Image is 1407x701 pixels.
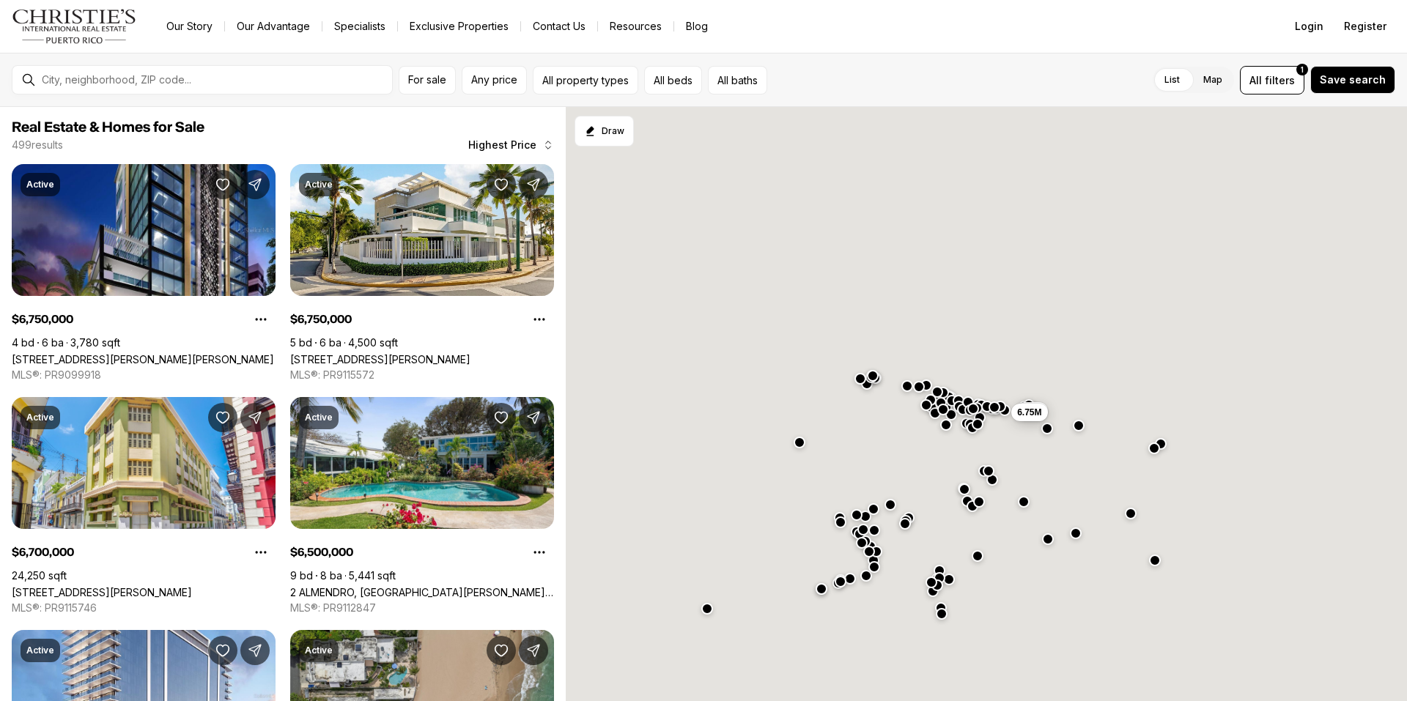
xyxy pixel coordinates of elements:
[519,170,548,199] button: Share Property
[26,645,54,656] p: Active
[487,636,516,665] button: Save Property: 2021 CALLE ITALIA
[240,403,270,432] button: Share Property
[408,74,446,86] span: For sale
[1344,21,1386,32] span: Register
[1016,402,1048,420] button: 6.5M
[12,353,274,366] a: 1350 WILSON AVENUE #10-11-W, SAN JUAN PR, 00907
[1295,21,1323,32] span: Login
[575,116,634,146] button: Start drawing
[208,170,237,199] button: Save Property: 1350 WILSON AVENUE #10-11-W
[1265,73,1295,88] span: filters
[1240,66,1304,94] button: Allfilters1
[1192,67,1234,93] label: Map
[519,403,548,432] button: Share Property
[240,170,270,199] button: Share Property
[487,170,516,199] button: Save Property: 2220 CALLE PARK BLVD
[1017,407,1041,418] span: 6.75M
[521,16,597,37] button: Contact Us
[1310,66,1395,94] button: Save search
[487,403,516,432] button: Save Property: 2 ALMENDRO
[1335,12,1395,41] button: Register
[322,16,397,37] a: Specialists
[305,645,333,656] p: Active
[468,139,536,151] span: Highest Price
[398,16,520,37] a: Exclusive Properties
[290,353,470,366] a: 2220 CALLE PARK BLVD, SAN JUAN PR, 00913
[1249,73,1262,88] span: All
[471,74,517,86] span: Any price
[459,130,563,160] button: Highest Price
[1153,67,1192,93] label: List
[208,403,237,432] button: Save Property: 251/253 TETUAN ST
[1301,64,1304,75] span: 1
[598,16,673,37] a: Resources
[519,636,548,665] button: Share Property
[290,586,554,598] a: 2 ALMENDRO, SAN JUAN PR, 00913
[12,139,63,151] p: 499 results
[12,586,192,598] a: 251/253 TETUAN ST, SAN JUAN PR, 00901
[26,179,54,190] p: Active
[1011,404,1047,421] button: 6.75M
[1286,12,1332,41] button: Login
[1320,74,1386,86] span: Save search
[12,9,137,44] img: logo
[305,412,333,423] p: Active
[525,305,554,334] button: Property options
[399,66,456,94] button: For sale
[533,66,638,94] button: All property types
[208,636,237,665] button: Save Property: 1149 ASHFORD AVENUE VANDERBILT RESIDENCES #1003
[674,16,720,37] a: Blog
[246,305,276,334] button: Property options
[240,636,270,665] button: Share Property
[26,412,54,423] p: Active
[462,66,527,94] button: Any price
[155,16,224,37] a: Our Story
[525,538,554,567] button: Property options
[225,16,322,37] a: Our Advantage
[708,66,767,94] button: All baths
[12,120,204,135] span: Real Estate & Homes for Sale
[644,66,702,94] button: All beds
[246,538,276,567] button: Property options
[305,179,333,190] p: Active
